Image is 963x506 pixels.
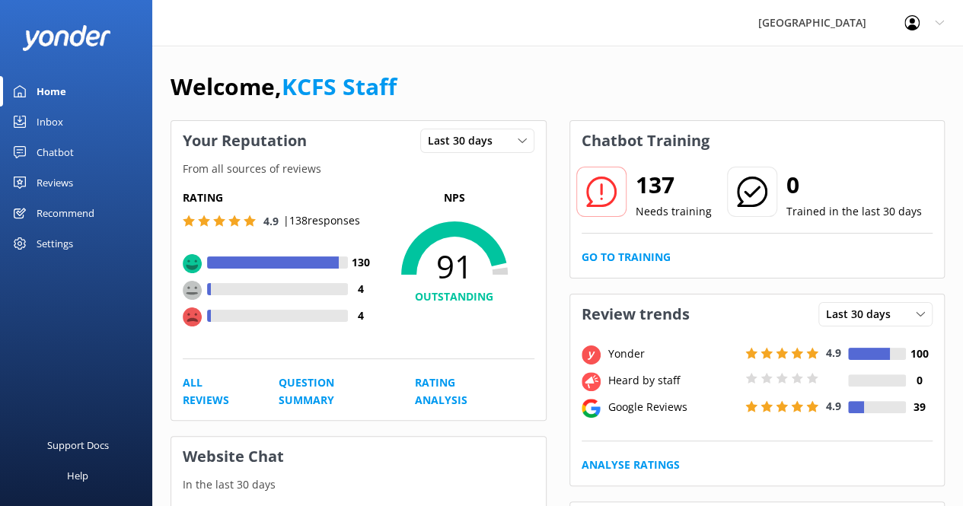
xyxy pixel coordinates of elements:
[906,399,933,415] h4: 39
[348,254,375,271] h4: 130
[826,306,900,323] span: Last 30 days
[786,203,922,220] p: Trained in the last 30 days
[570,294,701,334] h3: Review trends
[348,307,375,324] h4: 4
[67,460,88,491] div: Help
[348,281,375,298] h4: 4
[37,76,66,107] div: Home
[183,374,244,409] a: All Reviews
[283,212,360,229] p: | 138 responses
[279,374,380,409] a: Question Summary
[171,161,546,177] p: From all sources of reviews
[570,121,721,161] h3: Chatbot Training
[375,288,534,305] h4: OUTSTANDING
[171,437,546,476] h3: Website Chat
[582,249,671,266] a: Go to Training
[582,457,680,473] a: Analyse Ratings
[183,189,375,206] h5: Rating
[604,399,741,415] div: Google Reviews
[37,228,73,259] div: Settings
[636,203,712,220] p: Needs training
[263,214,279,228] span: 4.9
[826,345,841,360] span: 4.9
[171,68,397,105] h1: Welcome,
[375,189,534,206] p: NPS
[282,71,397,102] a: KCFS Staff
[636,167,712,203] h2: 137
[786,167,922,203] h2: 0
[23,25,110,50] img: yonder-white-logo.png
[171,121,318,161] h3: Your Reputation
[37,198,94,228] div: Recommend
[414,374,499,409] a: Rating Analysis
[37,137,74,167] div: Chatbot
[604,372,741,389] div: Heard by staff
[826,399,841,413] span: 4.9
[604,345,741,362] div: Yonder
[171,476,546,493] p: In the last 30 days
[428,132,502,149] span: Last 30 days
[47,430,109,460] div: Support Docs
[37,167,73,198] div: Reviews
[37,107,63,137] div: Inbox
[906,345,933,362] h4: 100
[906,372,933,389] h4: 0
[375,247,534,285] span: 91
